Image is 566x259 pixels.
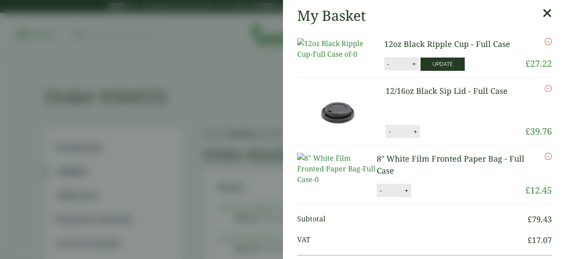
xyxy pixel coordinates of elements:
bdi: 39.76 [525,125,552,137]
button: - [386,128,393,135]
button: - [377,187,384,194]
a: Remove this item [545,85,552,92]
button: - [385,60,392,68]
span: £ [525,58,530,70]
span: VAT [297,234,528,246]
a: 12/16oz Black Sip Lid - Full Case [386,85,508,96]
h2: My Basket [297,7,366,24]
button: + [402,187,411,194]
bdi: 27.22 [525,58,552,70]
a: 12oz Black Ripple Cup - Full Case [384,39,510,49]
bdi: 12.45 [525,184,552,196]
a: 8" White Film Fronted Paper Bag - Full Case [377,153,524,176]
a: Remove this item [545,38,552,45]
bdi: 79.43 [528,214,552,224]
img: 8" White Film Fronted Paper Bag-Full Case-0 [297,153,377,185]
img: 12oz Black Ripple Cup-Full Case of-0 [297,38,377,59]
button: + [409,60,418,68]
span: £ [528,235,532,245]
button: Update [421,58,465,71]
bdi: 17.07 [528,235,552,245]
span: £ [525,184,530,196]
span: £ [525,125,530,137]
button: + [411,128,420,135]
span: £ [528,214,532,224]
a: Remove this item [545,153,552,160]
span: Subtotal [297,213,528,225]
